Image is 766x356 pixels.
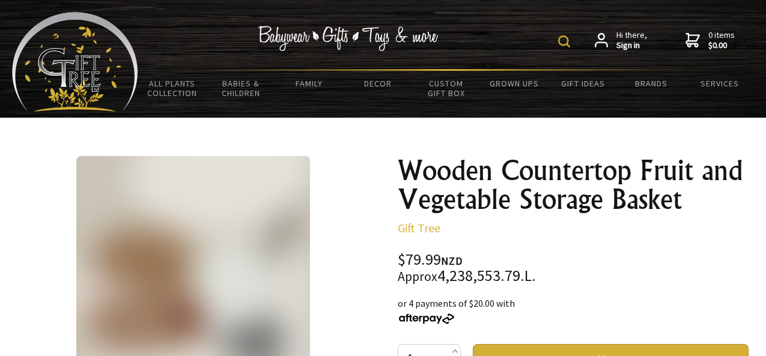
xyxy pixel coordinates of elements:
a: Babies & Children [207,71,275,106]
img: product search [558,35,570,47]
a: Gift Tree [398,220,440,235]
strong: $0.00 [708,40,735,51]
a: 0 items$0.00 [685,30,735,51]
span: Hi there, [616,30,647,51]
img: Babywear - Gifts - Toys & more [258,26,439,51]
a: Gift Ideas [549,71,617,96]
a: Family [275,71,344,96]
span: NZD [441,254,463,268]
a: Services [685,71,754,96]
a: Custom Gift Box [412,71,481,106]
div: $79.99 4,238,553.79.L. [398,252,749,284]
a: Grown Ups [480,71,549,96]
small: Approx [398,268,437,285]
div: or 4 payments of $20.00 with [398,296,749,325]
a: All Plants Collection [138,71,207,106]
a: Decor [344,71,412,96]
img: Babyware - Gifts - Toys and more... [12,12,138,112]
a: Brands [617,71,685,96]
img: Afterpay [398,313,455,324]
span: 0 items [708,29,735,51]
a: Hi there,Sign in [595,30,647,51]
h1: Wooden Countertop Fruit and Vegetable Storage Basket [398,156,749,214]
strong: Sign in [616,40,647,51]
